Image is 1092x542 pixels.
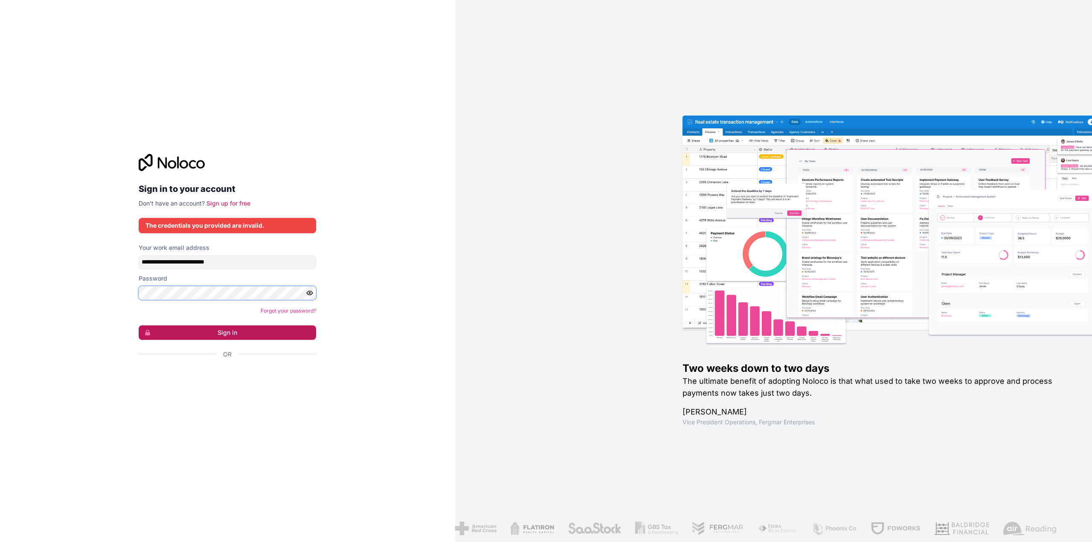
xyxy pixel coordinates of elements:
iframe: Sign in with Google Button [134,368,314,387]
span: Or [223,350,232,359]
input: Email address [139,255,316,269]
img: /assets/fiera-fwj2N5v4.png [758,522,798,535]
img: /assets/baldridge-DxmPIwAm.png [934,522,989,535]
h1: Vice President Operations , Fergmar Enterprises [682,418,1065,426]
img: /assets/flatiron-C8eUkumj.png [510,522,554,535]
h2: The ultimate benefit of adopting Noloco is that what used to take two weeks to approve and proces... [682,375,1065,399]
h2: Sign in to your account [139,181,316,197]
span: Don't have an account? [139,200,205,207]
img: /assets/airreading-FwAmRzSr.png [1003,522,1057,535]
a: Sign up for free [206,200,250,207]
img: /assets/fergmar-CudnrXN5.png [692,522,744,535]
label: Password [139,274,167,283]
img: /assets/fdworks-Bi04fVtw.png [871,522,921,535]
img: /assets/american-red-cross-BAupjrZR.png [455,522,496,535]
h1: [PERSON_NAME] [682,406,1065,418]
a: Forgot your password? [261,307,316,314]
div: The credentials you provided are invalid. [145,221,309,230]
img: /assets/gbstax-C-GtDUiK.png [635,522,678,535]
button: Sign in [139,325,316,340]
h1: Two weeks down to two days [682,362,1065,375]
img: /assets/saastock-C6Zbiodz.png [568,522,622,535]
label: Your work email address [139,243,209,252]
img: /assets/phoenix-BREaitsQ.png [811,522,857,535]
input: Password [139,286,316,300]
